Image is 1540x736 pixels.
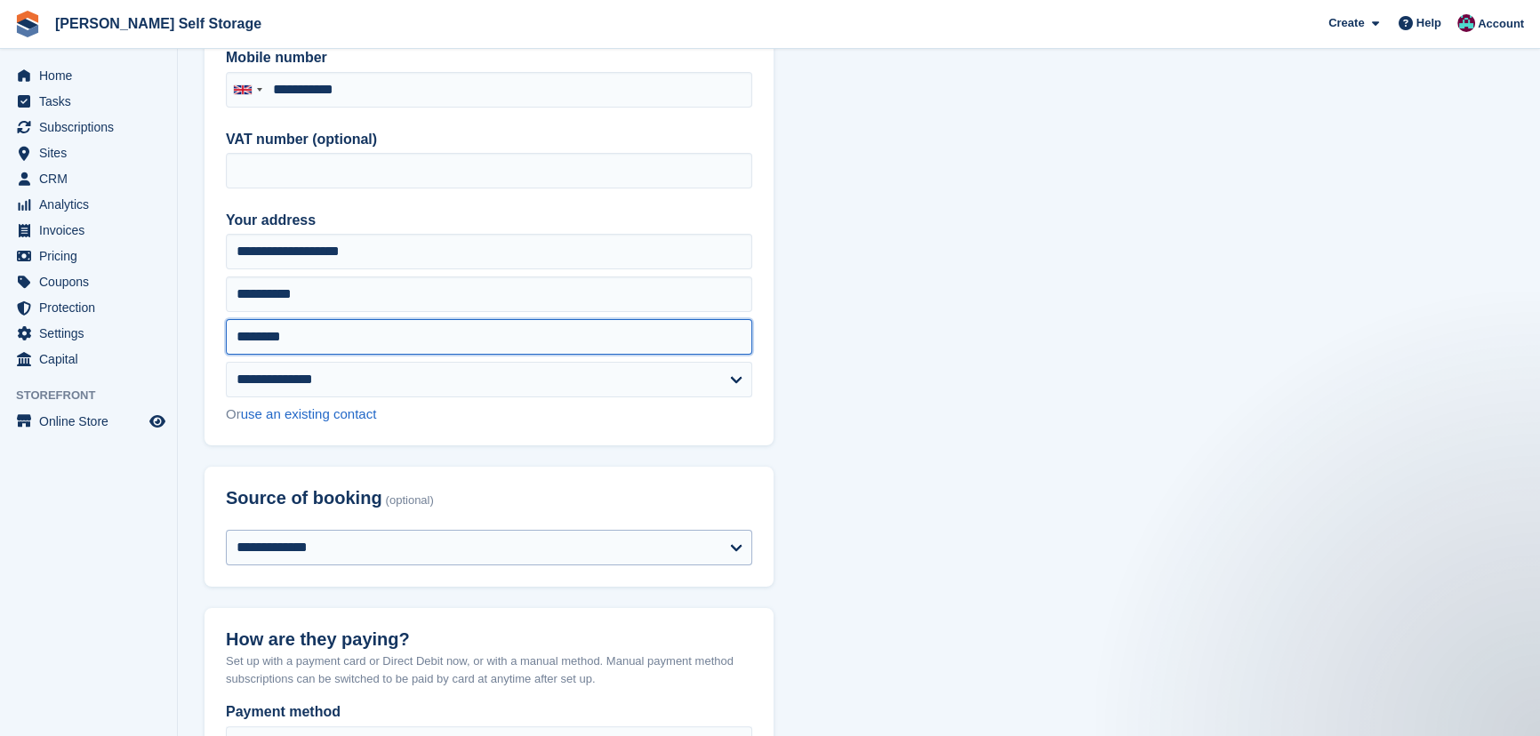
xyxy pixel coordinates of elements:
[1416,14,1441,32] span: Help
[39,166,146,191] span: CRM
[9,295,168,320] a: menu
[39,244,146,268] span: Pricing
[9,140,168,165] a: menu
[39,192,146,217] span: Analytics
[39,295,146,320] span: Protection
[226,47,752,68] label: Mobile number
[9,244,168,268] a: menu
[9,115,168,140] a: menu
[241,406,377,421] a: use an existing contact
[1457,14,1475,32] img: Ben
[1478,15,1524,33] span: Account
[16,387,177,404] span: Storefront
[226,629,752,650] h2: How are they paying?
[9,409,168,434] a: menu
[226,652,752,687] p: Set up with a payment card or Direct Debit now, or with a manual method. Manual payment method su...
[226,129,752,150] label: VAT number (optional)
[39,115,146,140] span: Subscriptions
[39,409,146,434] span: Online Store
[39,63,146,88] span: Home
[9,89,168,114] a: menu
[48,9,269,38] a: [PERSON_NAME] Self Storage
[227,73,268,107] div: United Kingdom: +44
[226,701,752,723] label: Payment method
[9,192,168,217] a: menu
[386,494,434,508] span: (optional)
[9,218,168,243] a: menu
[9,347,168,372] a: menu
[226,404,752,425] div: Or
[39,269,146,294] span: Coupons
[9,269,168,294] a: menu
[9,63,168,88] a: menu
[9,166,168,191] a: menu
[226,210,752,231] label: Your address
[39,140,146,165] span: Sites
[39,218,146,243] span: Invoices
[39,321,146,346] span: Settings
[39,89,146,114] span: Tasks
[9,321,168,346] a: menu
[226,488,382,508] span: Source of booking
[14,11,41,37] img: stora-icon-8386f47178a22dfd0bd8f6a31ec36ba5ce8667c1dd55bd0f319d3a0aa187defe.svg
[147,411,168,432] a: Preview store
[1328,14,1364,32] span: Create
[39,347,146,372] span: Capital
